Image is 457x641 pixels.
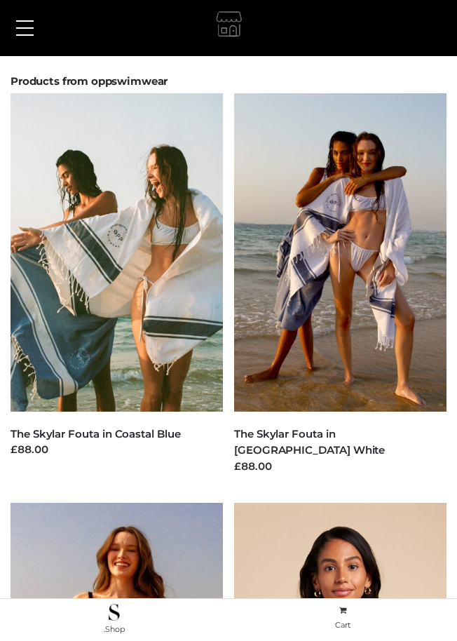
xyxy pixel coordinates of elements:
div: £88.00 [234,459,446,475]
a: oppswimwear [210,12,246,47]
a: The Skylar Fouta in [GEOGRAPHIC_DATA] White [234,427,385,457]
div: £88.00 [11,442,223,458]
img: .Shop [109,604,119,621]
img: oppswimwear [213,8,246,47]
a: The Skylar Fouta in Coastal Blue [11,427,181,440]
span: .Shop [104,624,125,634]
a: Cart [228,603,457,633]
h2: Products from oppswimwear [11,75,446,88]
span: Cart [335,620,350,630]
